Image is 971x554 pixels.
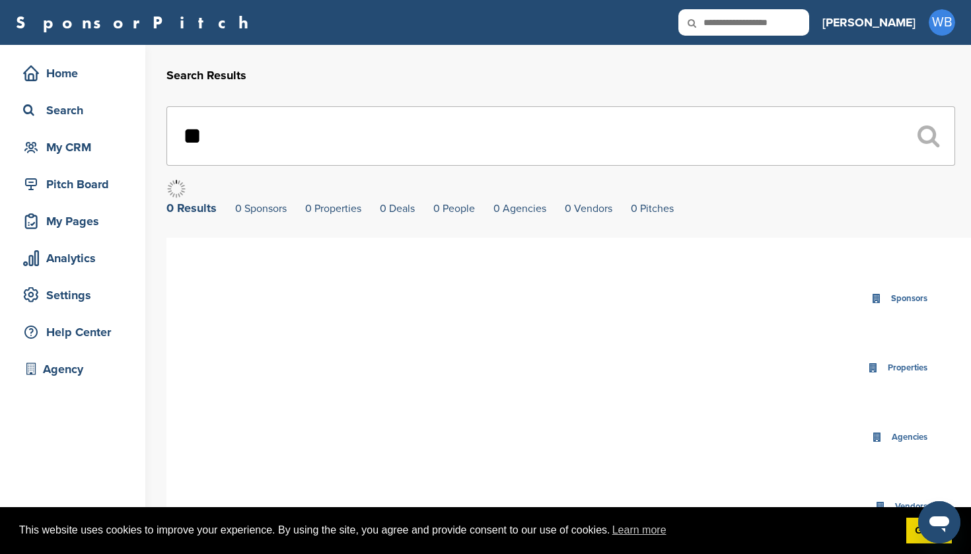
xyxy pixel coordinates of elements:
[13,206,132,236] a: My Pages
[631,202,674,215] a: 0 Pitches
[20,135,132,159] div: My CRM
[892,499,931,514] div: Vendors
[20,98,132,122] div: Search
[610,520,668,540] a: learn more about cookies
[13,280,132,310] a: Settings
[884,361,931,376] div: Properties
[20,246,132,270] div: Analytics
[166,202,217,214] div: 0 Results
[13,169,132,199] a: Pitch Board
[888,430,931,445] div: Agencies
[822,8,916,37] a: [PERSON_NAME]
[13,132,132,162] a: My CRM
[20,357,132,381] div: Agency
[13,95,132,125] a: Search
[380,202,415,215] a: 0 Deals
[20,61,132,85] div: Home
[929,9,955,36] span: WB
[13,317,132,347] a: Help Center
[16,14,257,31] a: SponsorPitch
[433,202,475,215] a: 0 People
[20,209,132,233] div: My Pages
[166,179,186,199] img: Loader
[888,291,931,306] div: Sponsors
[906,518,952,544] a: dismiss cookie message
[918,501,960,543] iframe: Button to launch messaging window
[19,520,896,540] span: This website uses cookies to improve your experience. By using the site, you agree and provide co...
[493,202,546,215] a: 0 Agencies
[565,202,612,215] a: 0 Vendors
[305,202,361,215] a: 0 Properties
[20,172,132,196] div: Pitch Board
[166,67,955,85] h2: Search Results
[20,283,132,307] div: Settings
[13,354,132,384] a: Agency
[13,243,132,273] a: Analytics
[13,58,132,88] a: Home
[822,13,916,32] h3: [PERSON_NAME]
[20,320,132,344] div: Help Center
[235,202,287,215] a: 0 Sponsors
